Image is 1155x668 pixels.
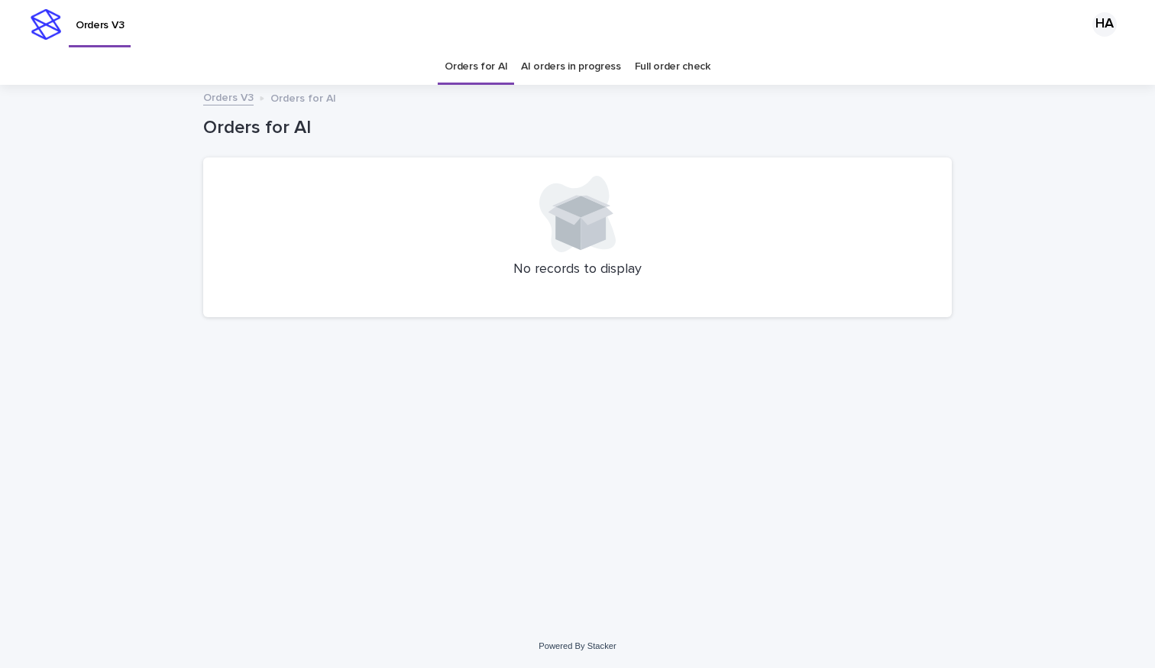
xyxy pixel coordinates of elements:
[445,49,507,85] a: Orders for AI
[270,89,336,105] p: Orders for AI
[539,641,616,650] a: Powered By Stacker
[203,117,952,139] h1: Orders for AI
[1092,12,1117,37] div: HA
[521,49,621,85] a: AI orders in progress
[203,88,254,105] a: Orders V3
[635,49,710,85] a: Full order check
[222,261,933,278] p: No records to display
[31,9,61,40] img: stacker-logo-s-only.png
